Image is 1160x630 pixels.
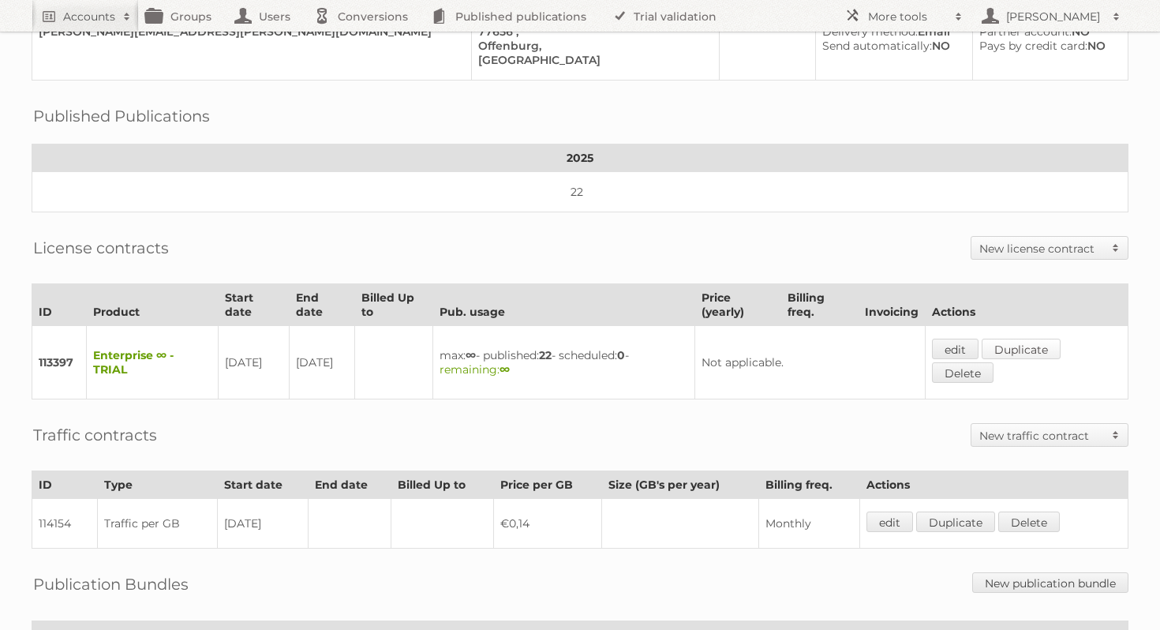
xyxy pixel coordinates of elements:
[32,326,87,399] td: 113397
[859,284,926,326] th: Invoicing
[33,104,210,128] h2: Published Publications
[32,172,1128,212] td: 22
[32,144,1128,172] th: 2025
[979,39,1115,53] div: NO
[33,572,189,596] h2: Publication Bundles
[289,326,354,399] td: [DATE]
[972,572,1128,593] a: New publication bundle
[979,39,1087,53] span: Pays by credit card:
[695,284,780,326] th: Price (yearly)
[87,284,219,326] th: Product
[63,9,115,24] h2: Accounts
[822,24,918,39] span: Delivery method:
[33,236,169,260] h2: License contracts
[1104,424,1128,446] span: Toggle
[32,471,98,499] th: ID
[218,499,308,549] td: [DATE]
[971,237,1128,259] a: New license contract
[979,241,1104,257] h2: New license contract
[932,339,979,359] a: edit
[87,326,219,399] td: Enterprise ∞ - TRIAL
[868,9,947,24] h2: More tools
[98,499,218,549] td: Traffic per GB
[33,423,157,447] h2: Traffic contracts
[218,471,308,499] th: Start date
[979,428,1104,444] h2: New traffic contract
[98,471,218,499] th: Type
[982,339,1061,359] a: Duplicate
[822,39,932,53] span: Send automatically:
[971,424,1128,446] a: New traffic contract
[32,284,87,326] th: ID
[308,471,391,499] th: End date
[494,471,602,499] th: Price per GB
[1104,237,1128,259] span: Toggle
[1002,9,1105,24] h2: [PERSON_NAME]
[391,471,494,499] th: Billed Up to
[354,284,432,326] th: Billed Up to
[289,284,354,326] th: End date
[932,362,993,383] a: Delete
[432,326,695,399] td: max: - published: - scheduled: -
[39,24,458,39] div: [PERSON_NAME][EMAIL_ADDRESS][PERSON_NAME][DOMAIN_NAME]
[500,362,510,377] strong: ∞
[822,39,960,53] div: NO
[478,53,706,67] div: [GEOGRAPHIC_DATA]
[602,471,759,499] th: Size (GB's per year)
[617,348,625,362] strong: 0
[866,512,913,532] a: edit
[478,39,706,53] div: Offenburg,
[979,24,1115,39] div: NO
[822,24,960,39] div: Email
[780,284,859,326] th: Billing freq.
[219,326,289,399] td: [DATE]
[758,471,859,499] th: Billing freq.
[916,512,995,532] a: Duplicate
[860,471,1128,499] th: Actions
[979,24,1072,39] span: Partner account:
[32,499,98,549] td: 114154
[758,499,859,549] td: Monthly
[998,512,1060,532] a: Delete
[466,348,476,362] strong: ∞
[539,348,552,362] strong: 22
[926,284,1128,326] th: Actions
[432,284,695,326] th: Pub. usage
[494,499,602,549] td: €0,14
[440,362,510,377] span: remaining:
[219,284,289,326] th: Start date
[695,326,926,399] td: Not applicable.
[478,24,706,39] div: 77656 ,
